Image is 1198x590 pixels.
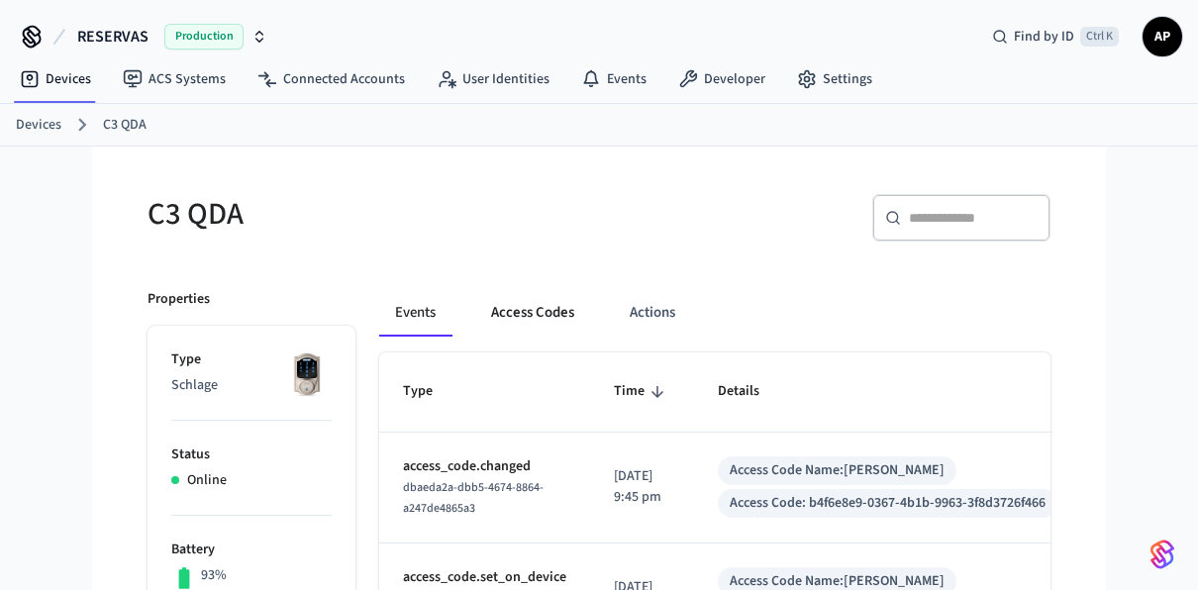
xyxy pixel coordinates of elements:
[4,61,107,97] a: Devices
[1145,19,1180,54] span: AP
[171,349,332,370] p: Type
[718,376,785,407] span: Details
[148,289,210,310] p: Properties
[662,61,781,97] a: Developer
[1080,27,1119,47] span: Ctrl K
[171,444,332,465] p: Status
[403,456,566,477] p: access_code.changed
[1150,539,1174,570] img: SeamLogoGradient.69752ec5.svg
[421,61,565,97] a: User Identities
[475,289,590,337] button: Access Codes
[730,460,945,481] div: Access Code Name: [PERSON_NAME]
[1143,17,1182,56] button: AP
[16,115,61,136] a: Devices
[730,493,1046,514] div: Access Code: b4f6e8e9-0367-4b1b-9963-3f8d3726f466
[282,349,332,399] img: Schlage Sense Smart Deadbolt with Camelot Trim, Front
[148,194,587,235] h5: C3 QDA
[565,61,662,97] a: Events
[107,61,242,97] a: ACS Systems
[379,289,451,337] button: Events
[403,376,458,407] span: Type
[201,565,227,586] p: 93%
[614,466,670,508] p: [DATE] 9:45 pm
[781,61,888,97] a: Settings
[187,470,227,491] p: Online
[379,289,1050,337] div: ant example
[77,25,149,49] span: RESERVAS
[403,479,544,517] span: dbaeda2a-dbb5-4674-8864-a247de4865a3
[171,375,332,396] p: Schlage
[1014,27,1074,47] span: Find by ID
[171,540,332,560] p: Battery
[164,24,244,49] span: Production
[242,61,421,97] a: Connected Accounts
[976,19,1135,54] div: Find by IDCtrl K
[614,289,691,337] button: Actions
[403,567,566,588] p: access_code.set_on_device
[614,376,670,407] span: Time
[103,115,147,136] a: C3 QDA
